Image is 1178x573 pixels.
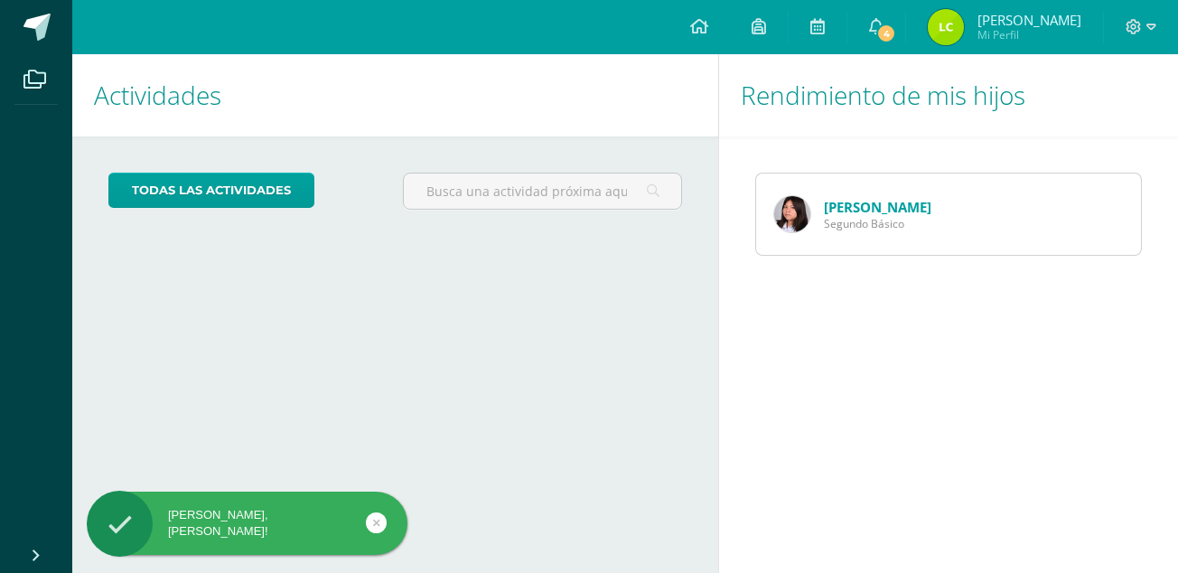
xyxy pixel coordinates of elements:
h1: Rendimiento de mis hijos [741,54,1156,136]
img: 7e35e7cd294a442da0cd97ce1e041203.png [774,196,810,232]
span: Segundo Básico [824,216,931,231]
span: 4 [876,23,896,43]
span: [PERSON_NAME] [977,11,1081,29]
a: todas las Actividades [108,173,314,208]
h1: Actividades [94,54,697,136]
span: Mi Perfil [977,27,1081,42]
a: [PERSON_NAME] [824,198,931,216]
div: [PERSON_NAME], [PERSON_NAME]! [87,507,407,540]
img: be8aeee595080740077a758395a29e06.png [928,9,964,45]
input: Busca una actividad próxima aquí... [404,174,682,209]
